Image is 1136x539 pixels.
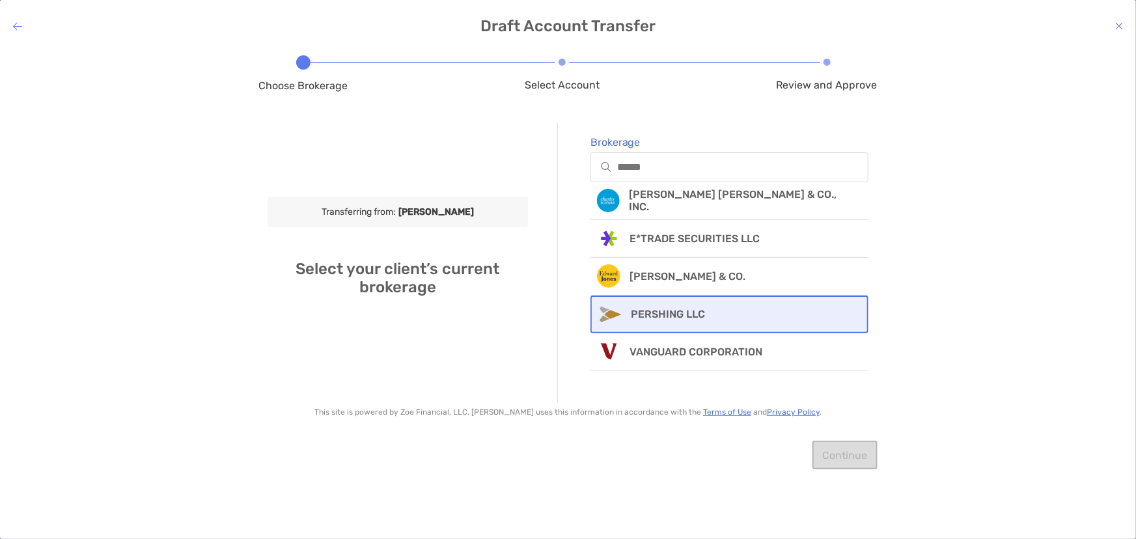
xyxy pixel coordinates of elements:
[598,303,622,326] img: Broker Icon
[630,232,760,245] p: E*TRADE SECURITIES LLC
[525,79,600,91] span: Select Account
[630,346,763,358] p: VANGUARD CORPORATION
[597,264,620,288] img: Broker Icon
[259,79,348,92] span: Choose Brokerage
[268,260,528,296] h4: Select your client’s current brokerage
[631,308,706,320] p: PERSHING LLC
[630,270,746,283] p: [PERSON_NAME] & CO.
[597,340,620,363] img: Broker Icon
[703,408,751,417] a: Terms of Use
[396,206,474,217] b: [PERSON_NAME]
[617,161,868,173] input: Brokerageinput icon
[259,408,878,417] p: This site is powered by Zoe Financial, LLC. [PERSON_NAME] uses this information in accordance wit...
[601,162,612,172] img: input icon
[596,189,620,212] img: Broker Icon
[268,197,528,227] div: Transferring from:
[590,136,869,148] span: Brokerage
[777,79,878,91] span: Review and Approve
[597,227,620,250] img: Broker Icon
[630,188,853,213] p: [PERSON_NAME] [PERSON_NAME] & CO., INC.
[767,408,820,417] a: Privacy Policy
